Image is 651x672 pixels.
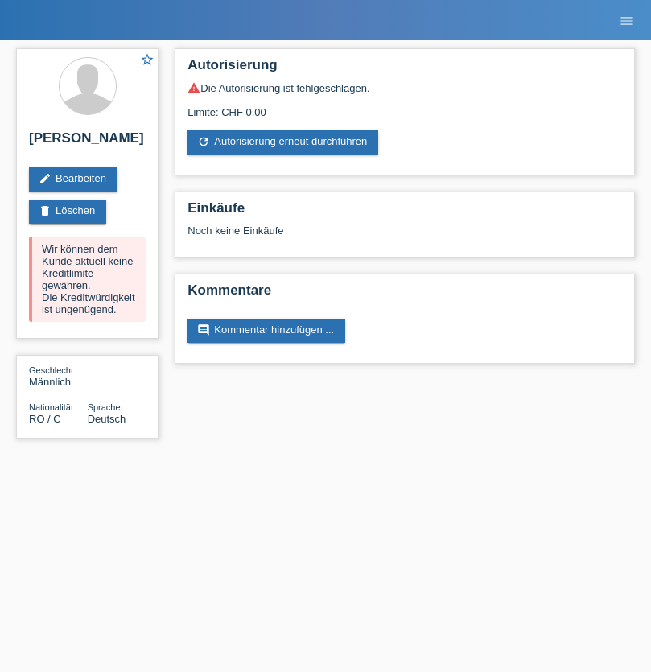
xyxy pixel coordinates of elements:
h2: [PERSON_NAME] [29,130,146,155]
span: Sprache [88,402,121,412]
div: Die Autorisierung ist fehlgeschlagen. [187,81,622,94]
div: Wir können dem Kunde aktuell keine Kreditlimite gewähren. Die Kreditwürdigkeit ist ungenügend. [29,237,146,322]
div: Männlich [29,364,88,388]
i: refresh [197,135,210,148]
span: Nationalität [29,402,73,412]
i: menu [619,13,635,29]
a: editBearbeiten [29,167,117,192]
h2: Kommentare [187,282,622,307]
i: star_border [140,52,155,67]
a: deleteLöschen [29,200,106,224]
a: commentKommentar hinzufügen ... [187,319,345,343]
span: Deutsch [88,413,126,425]
h2: Einkäufe [187,200,622,225]
i: edit [39,172,52,185]
i: delete [39,204,52,217]
a: star_border [140,52,155,69]
i: warning [187,81,200,94]
div: Limite: CHF 0.00 [187,94,622,118]
a: menu [611,15,643,25]
h2: Autorisierung [187,57,622,81]
div: Noch keine Einkäufe [187,225,622,249]
a: refreshAutorisierung erneut durchführen [187,130,378,155]
span: Rumänien / C / 08.05.2017 [29,413,61,425]
span: Geschlecht [29,365,73,375]
i: comment [197,324,210,336]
